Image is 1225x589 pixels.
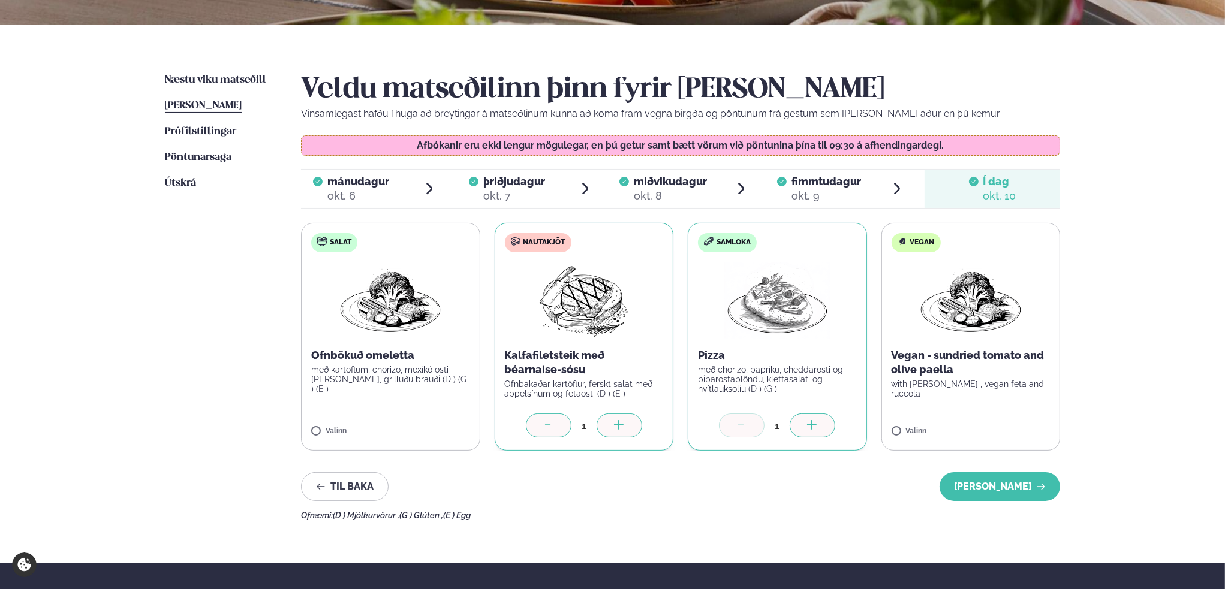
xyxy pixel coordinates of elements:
[892,348,1051,377] p: Vegan - sundried tomato and olive paella
[165,75,266,85] span: Næstu viku matseðill
[311,348,470,363] p: Ofnbökuð omeletta
[165,152,231,162] span: Pöntunarsaga
[704,237,714,246] img: sandwich-new-16px.svg
[634,189,707,203] div: okt. 8
[983,189,1016,203] div: okt. 10
[717,238,751,247] span: Samloka
[483,189,545,203] div: okt. 7
[165,125,236,139] a: Prófílstillingar
[165,176,196,191] a: Útskrá
[330,238,351,247] span: Salat
[165,99,242,113] a: [PERSON_NAME]
[910,238,935,247] span: Vegan
[898,237,907,246] img: Vegan.svg
[338,262,443,339] img: Vegan.png
[791,175,861,188] span: fimmtudagur
[327,189,389,203] div: okt. 6
[301,511,1060,520] div: Ofnæmi:
[327,175,389,188] span: mánudagur
[698,365,857,394] p: með chorizo, papríku, cheddarosti og piparostablöndu, klettasalati og hvítlauksolíu (D ) (G )
[443,511,471,520] span: (E ) Egg
[505,379,664,398] p: Ofnbakaðar kartöflur, ferskt salat með appelsínum og fetaosti (D ) (E )
[314,141,1048,150] p: Afbókanir eru ekki lengur mögulegar, en þú getur samt bætt vörum við pöntunina þína til 09:30 á a...
[892,379,1051,398] p: with [PERSON_NAME] , vegan feta and ruccola
[724,262,830,339] img: Pizza-Bread.png
[918,262,1024,339] img: Vegan.png
[634,175,707,188] span: miðvikudagur
[523,238,565,247] span: Nautakjöt
[165,101,242,111] span: [PERSON_NAME]
[165,178,196,188] span: Útskrá
[483,175,545,188] span: þriðjudagur
[317,237,327,246] img: salad.svg
[301,73,1060,107] h2: Veldu matseðilinn þinn fyrir [PERSON_NAME]
[165,126,236,137] span: Prófílstillingar
[301,472,389,501] button: Til baka
[765,419,790,433] div: 1
[301,107,1060,121] p: Vinsamlegast hafðu í huga að breytingar á matseðlinum kunna að koma fram vegna birgða og pöntunum...
[791,189,861,203] div: okt. 9
[571,419,597,433] div: 1
[399,511,443,520] span: (G ) Glúten ,
[531,262,637,339] img: Beef-Meat.png
[983,174,1016,189] span: Í dag
[505,348,664,377] p: Kalfafiletsteik með béarnaise-sósu
[511,237,520,246] img: beef.svg
[165,73,266,87] a: Næstu viku matseðill
[333,511,399,520] span: (D ) Mjólkurvörur ,
[940,472,1060,501] button: [PERSON_NAME]
[12,552,37,577] a: Cookie settings
[311,365,470,394] p: með kartöflum, chorizo, mexíkó osti [PERSON_NAME], grilluðu brauði (D ) (G ) (E )
[165,150,231,165] a: Pöntunarsaga
[698,348,857,363] p: Pizza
